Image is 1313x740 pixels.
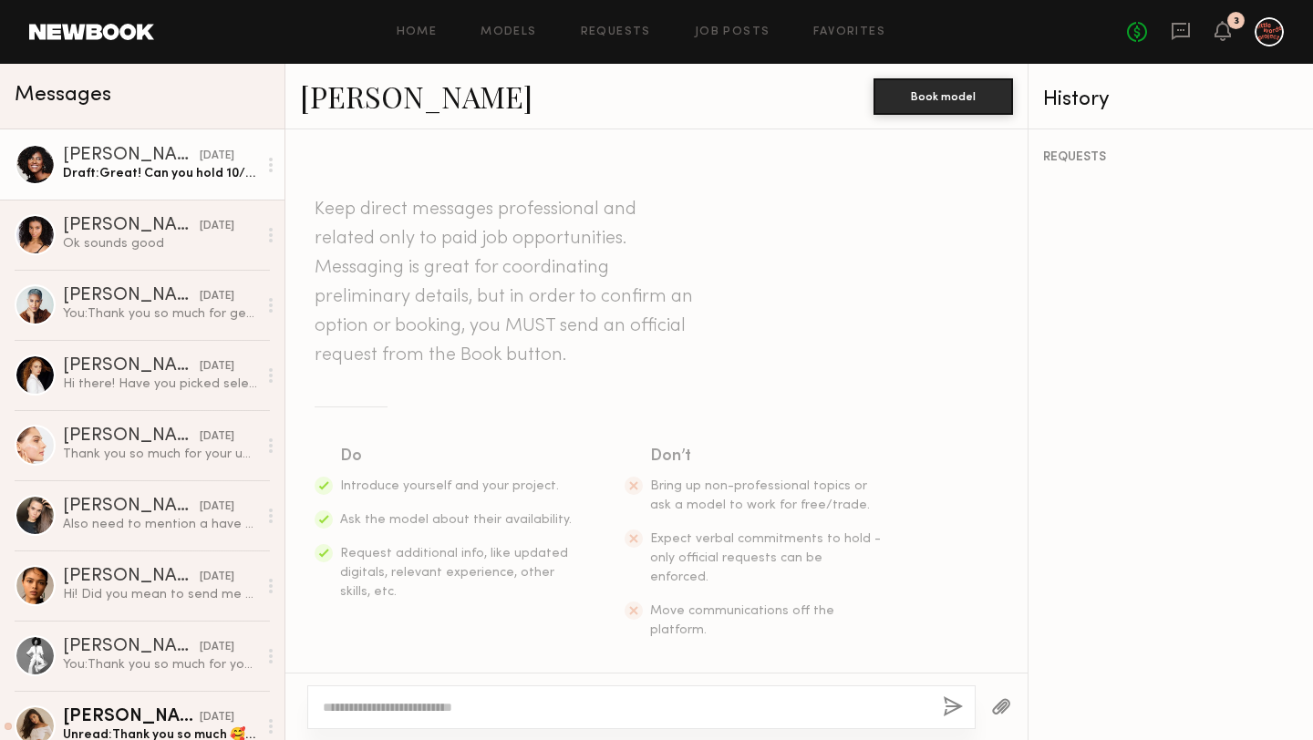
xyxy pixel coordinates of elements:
div: [DATE] [200,498,234,516]
div: [PERSON_NAME] [63,427,200,446]
div: [PERSON_NAME] [63,287,200,305]
div: [DATE] [200,218,234,235]
div: [PERSON_NAME] [63,498,200,516]
span: Introduce yourself and your project. [340,480,559,492]
span: Request additional info, like updated digitals, relevant experience, other skills, etc. [340,548,568,598]
div: REQUESTS [1043,151,1298,164]
div: [DATE] [200,569,234,586]
a: Models [481,26,536,38]
div: [DATE] [200,358,234,375]
a: Requests [581,26,651,38]
div: [PERSON_NAME] [63,217,200,235]
div: Draft: Great! Can you hold 10/1 please? We are finalizing internally and then I can go ahead and ... [63,165,257,182]
div: [PERSON_NAME] [63,568,200,586]
div: Hi! Did you mean to send me a request ? [63,586,257,603]
a: Home [397,26,438,38]
div: [DATE] [200,148,234,165]
div: Thank you so much for your understanding. Let’s keep in touch, and I wish you all the best of luc... [63,446,257,463]
div: [PERSON_NAME] [63,147,200,165]
div: [DATE] [200,639,234,656]
div: Also need to mention a have couple new tattoos on my arms, but they are small [63,516,257,533]
span: Move communications off the platform. [650,605,834,636]
span: Expect verbal commitments to hold - only official requests can be enforced. [650,533,881,583]
a: Job Posts [695,26,770,38]
div: [PERSON_NAME] [63,357,200,375]
a: Book model [874,87,1013,103]
div: You: Thank you so much for your time! [63,656,257,673]
div: History [1043,89,1298,110]
div: Do [340,444,574,469]
span: Messages [15,85,111,106]
span: Bring up non-professional topics or ask a model to work for free/trade. [650,480,870,511]
div: [DATE] [200,428,234,446]
a: Favorites [813,26,885,38]
div: [DATE] [200,288,234,305]
div: [PERSON_NAME] [63,708,200,726]
span: Ask the model about their availability. [340,514,572,526]
div: You: Thank you so much for getting back to me! Totally understand where you’re coming from, and I... [63,305,257,323]
div: Don’t [650,444,884,469]
div: 3 [1234,16,1239,26]
div: Hi there! Have you picked selects for this project? I’m still held as an option and available [DATE] [63,375,257,393]
header: Keep direct messages professional and related only to paid job opportunities. Messaging is great ... [315,195,698,370]
a: [PERSON_NAME] [300,77,532,116]
div: [DATE] [200,709,234,726]
div: Ok sounds good [63,235,257,252]
button: Book model [874,78,1013,115]
div: [PERSON_NAME] [63,638,200,656]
